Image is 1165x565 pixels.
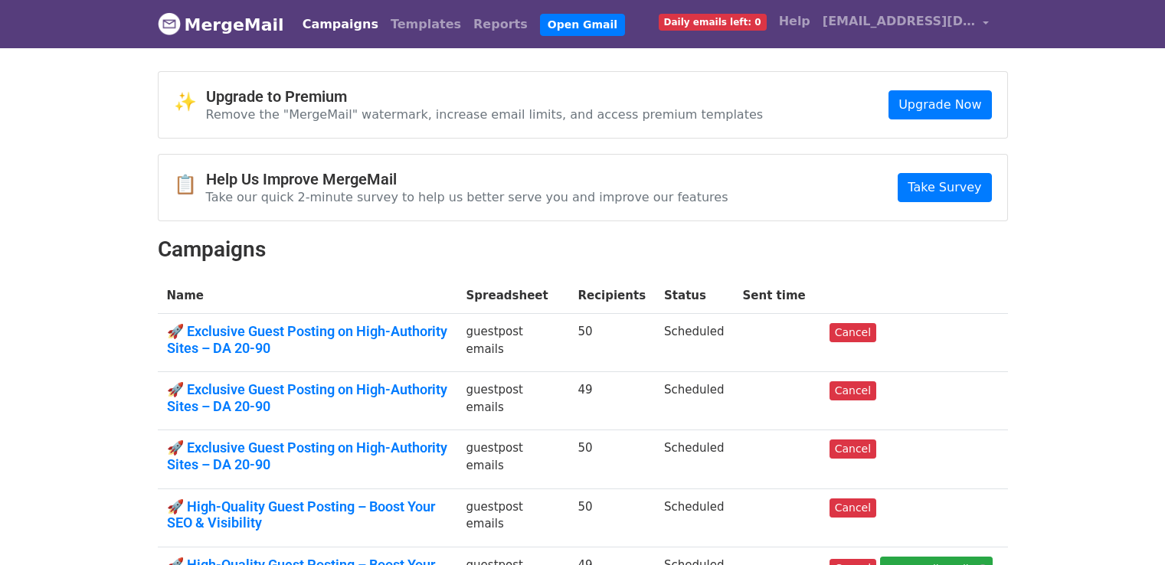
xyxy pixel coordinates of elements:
td: guestpost emails [457,372,569,430]
th: Name [158,278,457,314]
p: Remove the "MergeMail" watermark, increase email limits, and access premium templates [206,106,764,122]
th: Recipients [568,278,655,314]
a: 🚀 Exclusive Guest Posting on High-Authority Sites – DA 20-90 [167,381,448,414]
a: Cancel [830,439,876,459]
a: [EMAIL_ADDRESS][DOMAIN_NAME] [816,6,996,42]
td: guestpost emails [457,488,569,547]
td: guestpost emails [457,314,569,372]
a: Campaigns [296,9,385,40]
a: 🚀 High-Quality Guest Posting – Boost Your SEO & Visibility [167,498,448,531]
td: 50 [568,488,655,547]
h4: Upgrade to Premium [206,87,764,106]
a: MergeMail [158,8,284,41]
td: Scheduled [655,488,733,547]
th: Sent time [734,278,820,314]
a: Upgrade Now [888,90,991,119]
p: Take our quick 2-minute survey to help us better serve you and improve our features [206,189,728,205]
td: Scheduled [655,430,733,488]
a: 🚀 Exclusive Guest Posting on High-Authority Sites – DA 20-90 [167,323,448,356]
a: Reports [467,9,534,40]
span: ✨ [174,91,206,113]
a: Templates [385,9,467,40]
th: Spreadsheet [457,278,569,314]
span: Daily emails left: 0 [659,14,767,31]
th: Status [655,278,733,314]
a: Cancel [830,323,876,342]
a: Daily emails left: 0 [653,6,773,37]
a: Take Survey [898,173,991,202]
td: 49 [568,372,655,430]
h2: Campaigns [158,237,1008,263]
td: Scheduled [655,372,733,430]
a: Help [773,6,816,37]
span: [EMAIL_ADDRESS][DOMAIN_NAME] [823,12,976,31]
a: 🚀 Exclusive Guest Posting on High-Authority Sites – DA 20-90 [167,439,448,472]
td: 50 [568,314,655,372]
img: MergeMail logo [158,12,181,35]
td: guestpost emails [457,430,569,488]
span: 📋 [174,174,206,196]
a: Cancel [830,381,876,400]
td: Scheduled [655,314,733,372]
h4: Help Us Improve MergeMail [206,170,728,188]
a: Cancel [830,498,876,518]
td: 50 [568,430,655,488]
a: Open Gmail [540,14,625,36]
